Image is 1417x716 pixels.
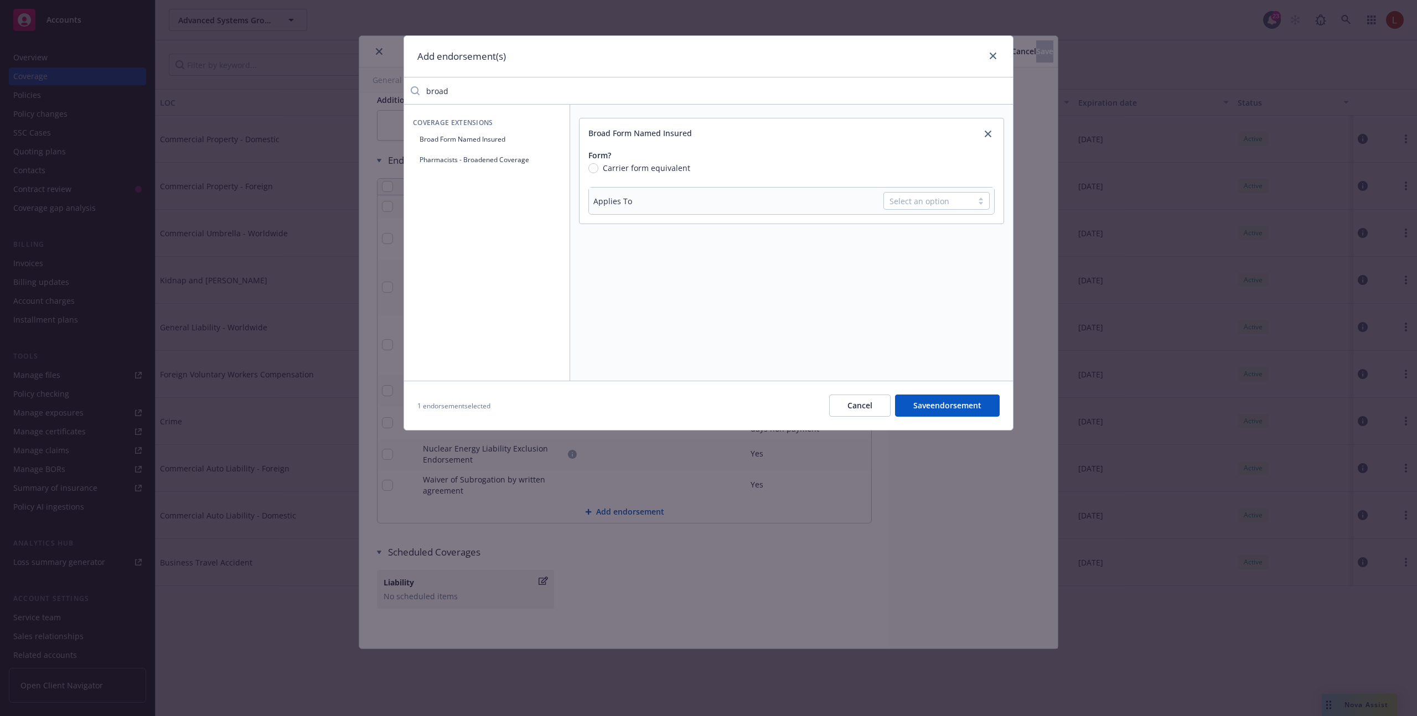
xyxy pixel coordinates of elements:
[413,151,561,169] button: Pharmacists - Broadened Coverage
[829,395,891,417] button: Cancel
[588,127,692,141] div: Broad Form Named Insured
[413,130,561,148] button: Broad Form Named Insured
[588,150,611,160] span: Form?
[603,162,690,174] span: Carrier form equivalent
[417,49,506,64] h1: Add endorsement(s)
[420,80,1013,102] input: Filter endorsements...
[417,401,490,411] span: 1 endorsement selected
[413,118,561,127] span: Coverage Extensions
[411,86,420,95] svg: Search
[588,163,598,173] input: Carrier form equivalent
[895,395,1000,417] button: Saveendorsement
[889,195,967,207] div: Select an option
[981,127,995,141] a: close
[986,49,1000,63] a: close
[593,195,632,207] div: Applies To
